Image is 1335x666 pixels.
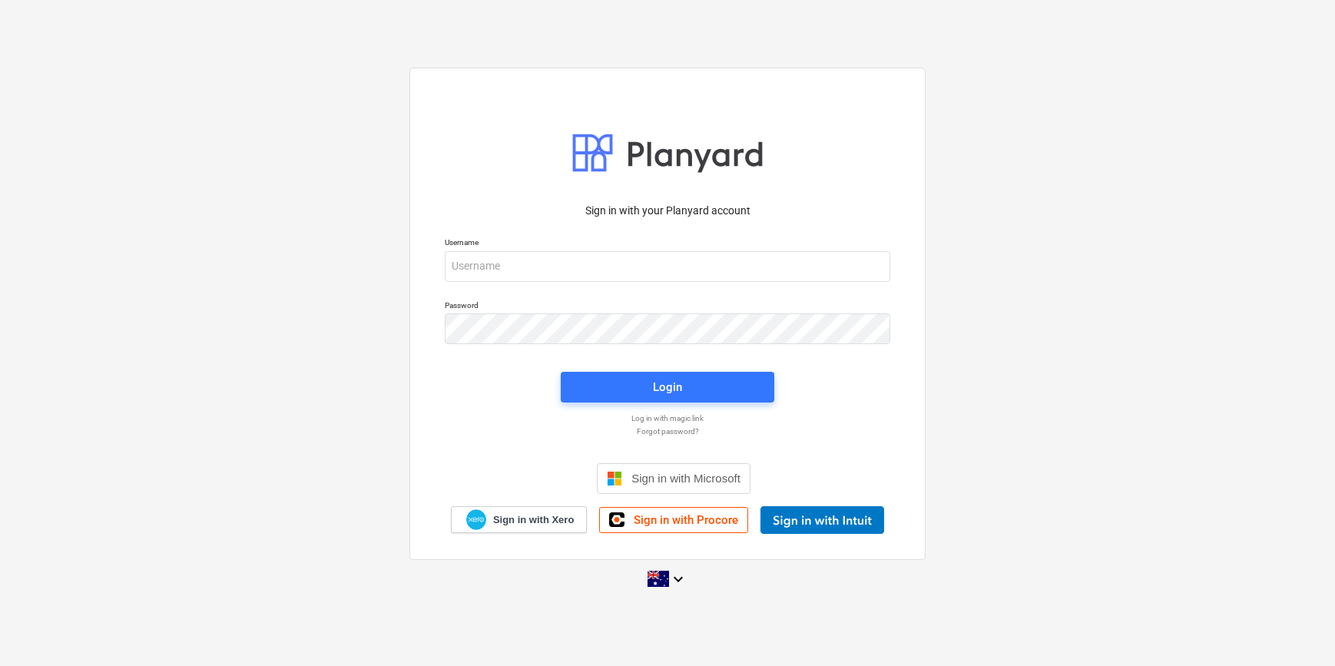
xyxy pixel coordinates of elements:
p: Username [445,237,890,250]
button: Login [561,372,774,403]
span: Sign in with Xero [493,513,574,527]
p: Password [445,300,890,313]
img: Xero logo [466,509,486,530]
i: keyboard_arrow_down [669,570,687,588]
span: Sign in with Procore [634,513,738,527]
p: Sign in with your Planyard account [445,203,890,219]
a: Sign in with Procore [599,507,748,533]
img: Microsoft logo [607,471,622,486]
input: Username [445,251,890,282]
a: Sign in with Xero [451,506,588,533]
span: Sign in with Microsoft [631,472,740,485]
a: Forgot password? [437,426,898,436]
div: Login [653,377,682,397]
a: Log in with magic link [437,413,898,423]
